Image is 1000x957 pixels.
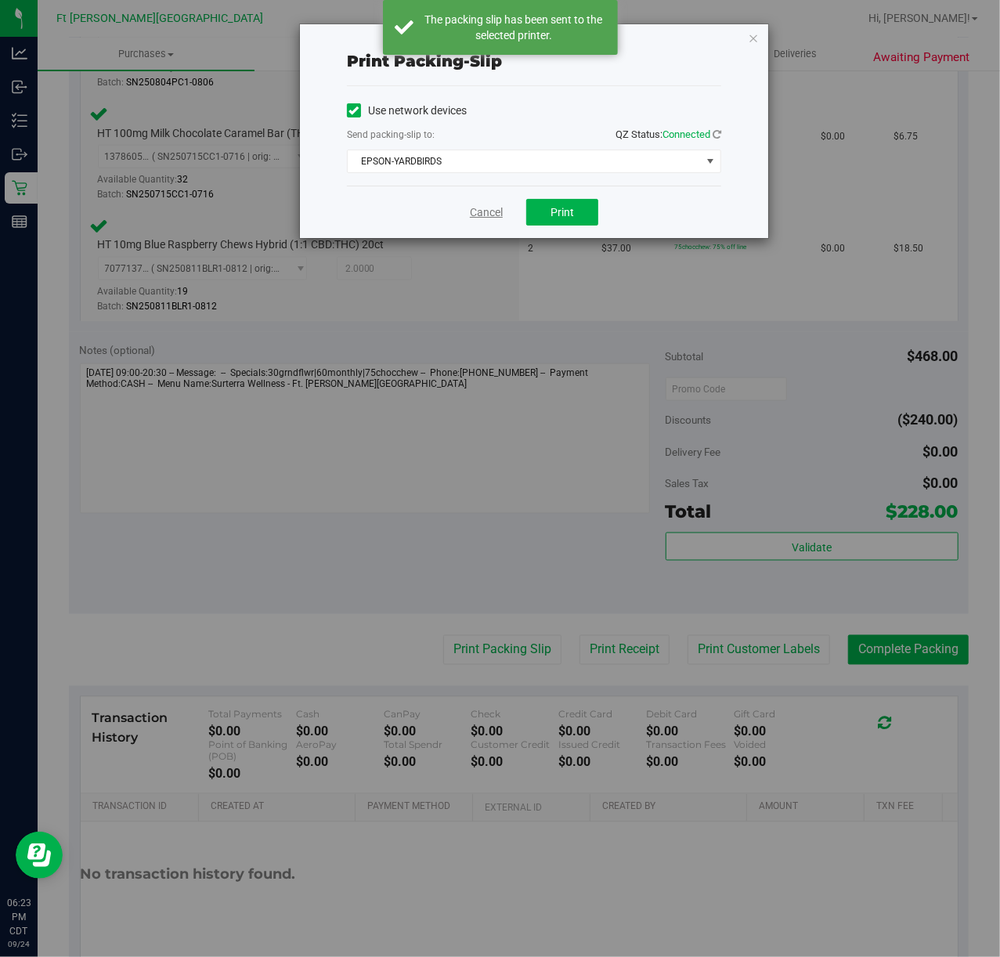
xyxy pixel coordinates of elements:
div: The packing slip has been sent to the selected printer. [422,12,606,43]
a: Cancel [470,204,503,221]
span: select [701,150,720,172]
button: Print [526,199,598,226]
span: EPSON-YARDBIRDS [348,150,701,172]
span: Connected [662,128,710,140]
label: Use network devices [347,103,467,119]
span: QZ Status: [616,128,721,140]
label: Send packing-slip to: [347,128,435,142]
span: Print packing-slip [347,52,502,70]
span: Print [551,206,574,218]
iframe: Resource center [16,832,63,879]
